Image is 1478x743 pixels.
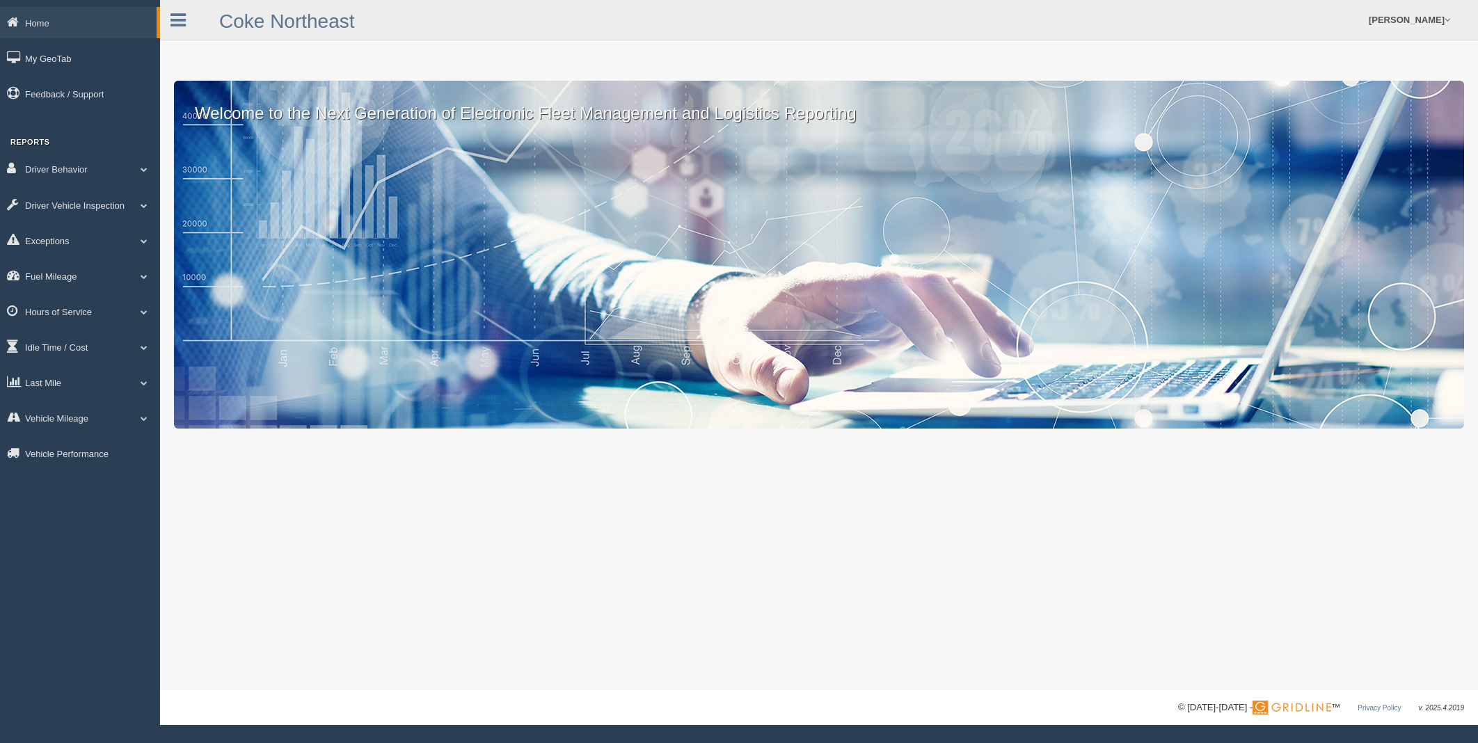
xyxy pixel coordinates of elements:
[219,10,355,32] a: Coke Northeast
[1419,704,1464,712] span: v. 2025.4.2019
[1253,701,1331,714] img: Gridline
[1178,701,1464,715] div: © [DATE]-[DATE] - ™
[1358,704,1401,712] a: Privacy Policy
[174,81,1464,125] p: Welcome to the Next Generation of Electronic Fleet Management and Logistics Reporting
